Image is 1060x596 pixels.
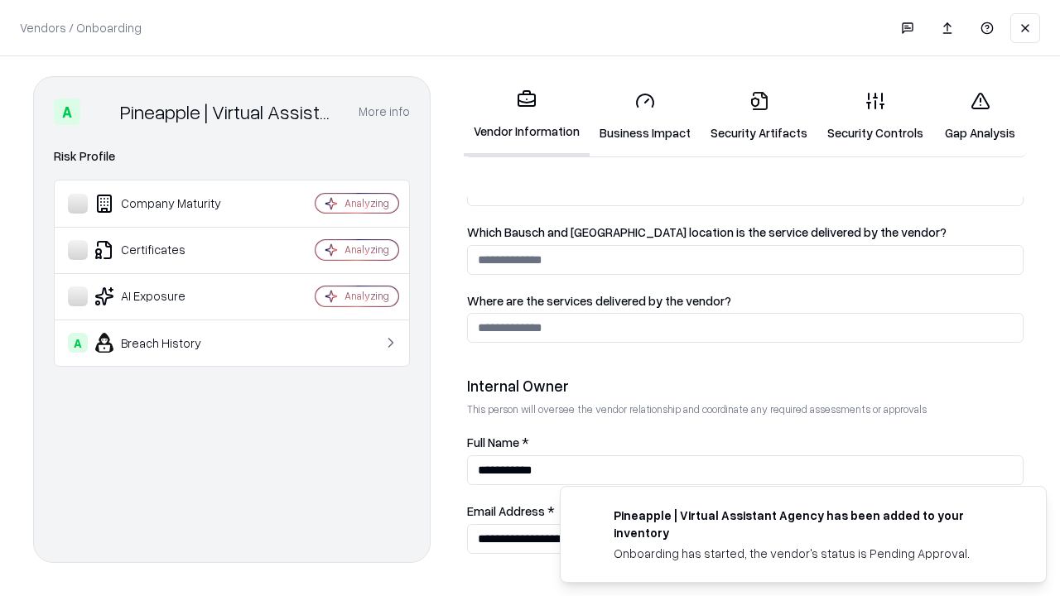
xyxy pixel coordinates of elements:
[614,545,1006,562] div: Onboarding has started, the vendor's status is Pending Approval.
[87,99,113,125] img: Pineapple | Virtual Assistant Agency
[817,78,933,155] a: Security Controls
[590,78,701,155] a: Business Impact
[120,99,339,125] div: Pineapple | Virtual Assistant Agency
[467,505,1024,517] label: Email Address *
[68,194,266,214] div: Company Maturity
[581,507,600,526] img: trypineapple.com
[68,286,266,306] div: AI Exposure
[701,78,817,155] a: Security Artifacts
[464,76,590,156] a: Vendor Information
[68,333,88,353] div: A
[344,289,389,303] div: Analyzing
[68,333,266,353] div: Breach History
[614,507,1006,541] div: Pineapple | Virtual Assistant Agency has been added to your inventory
[359,97,410,127] button: More info
[933,78,1027,155] a: Gap Analysis
[20,19,142,36] p: Vendors / Onboarding
[467,376,1024,396] div: Internal Owner
[467,226,1024,238] label: Which Bausch and [GEOGRAPHIC_DATA] location is the service delivered by the vendor?
[467,436,1024,449] label: Full Name *
[344,243,389,257] div: Analyzing
[467,295,1024,307] label: Where are the services delivered by the vendor?
[54,147,410,166] div: Risk Profile
[68,240,266,260] div: Certificates
[54,99,80,125] div: A
[467,402,1024,416] p: This person will oversee the vendor relationship and coordinate any required assessments or appro...
[344,196,389,210] div: Analyzing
